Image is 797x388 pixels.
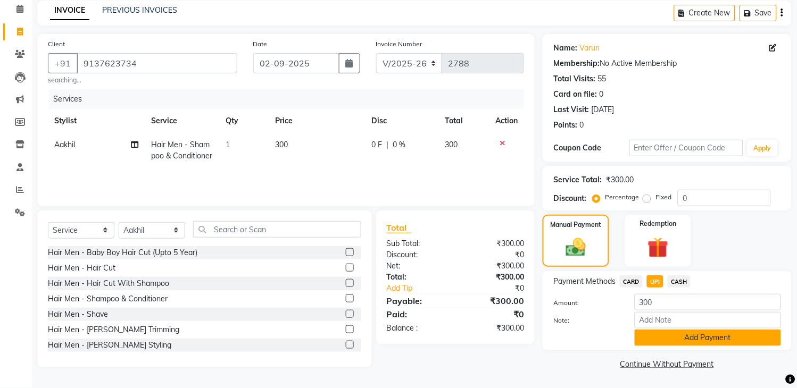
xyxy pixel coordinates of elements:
[145,109,219,133] th: Service
[379,238,455,249] div: Sub Total:
[379,260,455,272] div: Net:
[387,222,411,233] span: Total
[48,324,179,335] div: Hair Men - [PERSON_NAME] Trimming
[553,276,616,287] span: Payment Methods
[379,294,455,307] div: Payable:
[553,58,781,69] div: No Active Membership
[393,139,405,150] span: 0 %
[553,193,586,204] div: Discount:
[620,275,643,288] span: CARD
[655,192,671,202] label: Fixed
[740,5,777,21] button: Save
[468,283,532,294] div: ₹0
[275,140,288,149] span: 300
[379,308,455,320] div: Paid:
[50,1,89,20] a: INVOICE
[635,294,781,310] input: Amount
[48,247,197,258] div: Hair Men - Baby Boy Hair Cut (Upto 5 Year)
[376,39,422,49] label: Invoice Number
[489,109,524,133] th: Action
[445,140,458,149] span: 300
[455,294,532,307] div: ₹300.00
[455,272,532,283] div: ₹300.00
[606,174,634,185] div: ₹300.00
[48,263,115,274] div: Hair Men - Hair Cut
[365,109,439,133] th: Disc
[386,139,388,150] span: |
[553,120,577,131] div: Points:
[579,43,600,54] a: Varun
[455,238,532,249] div: ₹300.00
[193,221,361,238] input: Search or Scan
[629,140,743,156] input: Enter Offer / Coupon Code
[553,73,595,85] div: Total Visits:
[640,219,676,229] label: Redemption
[674,5,735,21] button: Create New
[455,260,532,272] div: ₹300.00
[668,275,691,288] span: CASH
[48,340,171,351] div: Hair Men - [PERSON_NAME] Styling
[49,89,532,109] div: Services
[379,272,455,283] div: Total:
[439,109,489,133] th: Total
[219,109,269,133] th: Qty
[151,140,212,161] span: Hair Men - Shampoo & Conditioner
[553,142,629,154] div: Coupon Code
[48,39,65,49] label: Client
[48,309,108,320] div: Hair Men - Shave
[599,89,603,100] div: 0
[560,236,592,259] img: _cash.svg
[545,359,790,370] a: Continue Without Payment
[553,43,577,54] div: Name:
[77,53,237,73] input: Search by Name/Mobile/Email/Code
[579,120,584,131] div: 0
[551,220,602,230] label: Manual Payment
[635,312,781,328] input: Add Note
[641,235,675,260] img: _gift.svg
[102,5,177,15] a: PREVIOUS INVOICES
[253,39,268,49] label: Date
[455,249,532,260] div: ₹0
[553,89,597,100] div: Card on file:
[455,308,532,320] div: ₹0
[269,109,365,133] th: Price
[371,139,382,150] span: 0 F
[379,249,455,260] div: Discount:
[545,316,627,325] label: Note:
[48,109,145,133] th: Stylist
[226,140,230,149] span: 1
[591,104,614,115] div: [DATE]
[553,104,589,115] div: Last Visit:
[553,174,602,185] div: Service Total:
[379,323,455,334] div: Balance :
[553,58,600,69] div: Membership:
[379,283,468,294] a: Add Tip
[48,75,237,85] small: searching...
[545,298,627,308] label: Amount:
[48,278,169,289] div: Hair Men - Hair Cut With Shampoo
[647,275,663,288] span: UPI
[635,330,781,346] button: Add Payment
[455,323,532,334] div: ₹300.00
[605,192,639,202] label: Percentage
[54,140,75,149] span: Aakhil
[597,73,606,85] div: 55
[748,140,778,156] button: Apply
[48,293,168,305] div: Hair Men - Shampoo & Conditioner
[48,53,78,73] button: +91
